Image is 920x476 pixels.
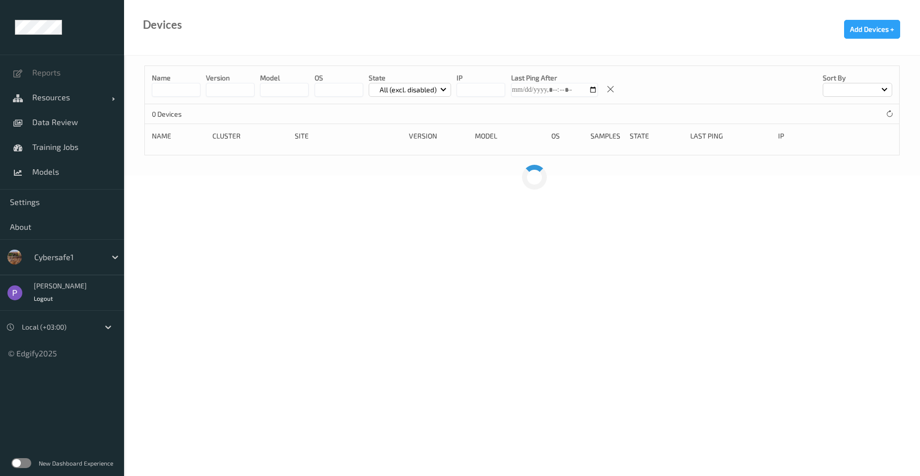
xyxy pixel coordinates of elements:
div: Devices [143,20,182,30]
p: Sort by [823,73,892,83]
div: Site [295,131,402,141]
p: Last Ping After [511,73,598,83]
div: State [630,131,683,141]
p: State [369,73,452,83]
p: 0 Devices [152,109,226,119]
p: model [260,73,309,83]
div: Cluster [212,131,287,141]
div: OS [551,131,584,141]
p: All (excl. disabled) [376,85,440,95]
p: Name [152,73,200,83]
p: version [206,73,255,83]
p: OS [315,73,363,83]
div: Last Ping [690,131,771,141]
div: Model [475,131,545,141]
div: Samples [591,131,623,141]
div: Name [152,131,205,141]
p: IP [457,73,505,83]
div: version [409,131,468,141]
div: ip [778,131,843,141]
button: Add Devices + [844,20,900,39]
